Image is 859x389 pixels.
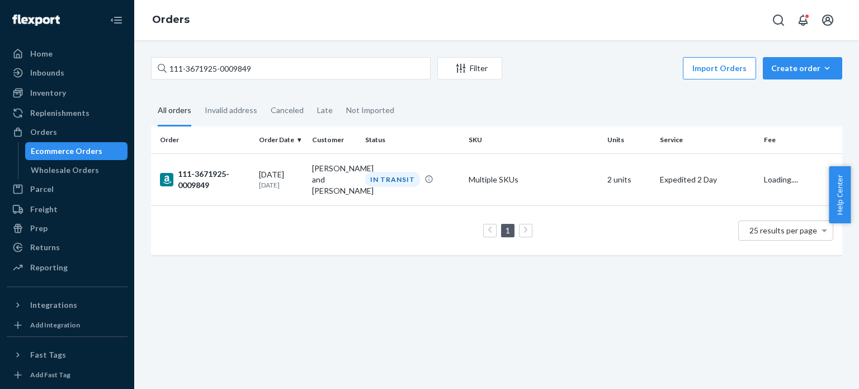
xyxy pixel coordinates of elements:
[660,174,754,185] p: Expedited 2 Day
[749,226,817,235] span: 25 results per page
[503,226,512,235] a: Page 1 is your current page
[655,126,759,153] th: Service
[788,355,848,383] iframe: Opens a widget where you can chat to one of our agents
[259,169,303,190] div: [DATE]
[152,13,190,26] a: Orders
[30,299,77,311] div: Integrations
[603,153,656,205] td: 2 units
[7,104,128,122] a: Replenishments
[105,9,128,31] button: Close Navigation
[259,180,303,190] p: [DATE]
[12,15,60,26] img: Flexport logo
[464,153,602,205] td: Multiple SKUs
[7,318,128,332] a: Add Integration
[683,57,756,79] button: Import Orders
[816,9,839,31] button: Open account menu
[7,123,128,141] a: Orders
[271,96,304,125] div: Canceled
[437,57,502,79] button: Filter
[31,146,102,157] div: Ecommerce Orders
[7,64,128,82] a: Inbounds
[151,57,431,79] input: Search orders
[30,320,80,330] div: Add Integration
[151,126,254,153] th: Order
[829,166,851,223] button: Help Center
[7,296,128,314] button: Integrations
[254,126,308,153] th: Order Date
[603,126,656,153] th: Units
[158,96,191,126] div: All orders
[30,48,53,59] div: Home
[759,126,842,153] th: Fee
[25,142,128,160] a: Ecommerce Orders
[7,45,128,63] a: Home
[464,126,602,153] th: SKU
[7,346,128,364] button: Fast Tags
[763,57,842,79] button: Create order
[771,63,834,74] div: Create order
[30,107,89,119] div: Replenishments
[30,67,64,78] div: Inbounds
[160,168,250,191] div: 111-3671925-0009849
[7,219,128,237] a: Prep
[30,87,66,99] div: Inventory
[365,172,420,187] div: IN TRANSIT
[31,165,99,176] div: Wholesale Orders
[30,262,68,273] div: Reporting
[30,223,48,234] div: Prep
[361,126,464,153] th: Status
[312,135,356,144] div: Customer
[346,96,394,125] div: Not Imported
[7,238,128,256] a: Returns
[7,180,128,198] a: Parcel
[30,184,54,195] div: Parcel
[7,200,128,218] a: Freight
[143,4,199,36] ol: breadcrumbs
[7,259,128,276] a: Reporting
[205,96,257,125] div: Invalid address
[30,349,66,360] div: Fast Tags
[767,9,790,31] button: Open Search Box
[30,204,58,215] div: Freight
[308,153,361,205] td: [PERSON_NAME] and [PERSON_NAME]
[7,368,128,382] a: Add Fast Tag
[30,126,57,138] div: Orders
[792,9,814,31] button: Open notifications
[30,242,60,253] div: Returns
[30,370,70,379] div: Add Fast Tag
[7,84,128,102] a: Inventory
[25,161,128,179] a: Wholesale Orders
[759,153,842,205] td: Loading....
[317,96,333,125] div: Late
[438,63,502,74] div: Filter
